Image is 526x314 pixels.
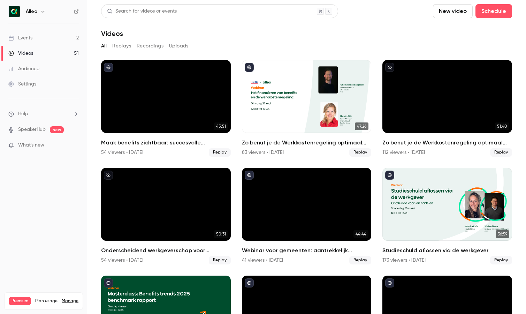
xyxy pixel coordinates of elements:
a: 36:59Studieschuld aflossen via de werkgever173 viewers • [DATE]Replay [382,168,512,264]
div: Videos [8,50,33,57]
div: Audience [8,65,39,72]
h6: Alleo [26,8,37,15]
span: 45:51 [214,122,228,130]
a: 45:51Maak benefits zichtbaar: succesvolle arbeidsvoorwaarden communicatie in de praktijk54 viewer... [101,60,231,157]
h2: Zo benut je de Werkkostenregeling optimaal voor benefits [242,139,372,147]
a: 44:44Webinar voor gemeenten: aantrekkelijk werkgeverschap voor de nieuwe generatie41 viewers • [D... [242,168,372,264]
button: unpublished [385,63,394,72]
section: Videos [101,4,512,310]
div: Events [8,35,32,42]
button: unpublished [104,171,113,180]
span: Replay [490,148,512,157]
div: 41 viewers • [DATE] [242,257,283,264]
h2: Studieschuld aflossen via de werkgever [382,246,512,255]
li: help-dropdown-opener [8,110,79,118]
span: Help [18,110,28,118]
button: All [101,40,107,52]
button: published [245,278,254,287]
button: published [245,63,254,72]
span: Replay [349,256,371,264]
button: published [385,278,394,287]
div: 173 viewers • [DATE] [382,257,426,264]
a: SpeakerHub [18,126,46,133]
span: Replay [490,256,512,264]
span: 47:26 [355,122,368,130]
div: 54 viewers • [DATE] [101,257,143,264]
button: published [104,278,113,287]
button: published [385,171,394,180]
span: 50:31 [214,230,228,238]
div: 112 viewers • [DATE] [382,149,425,156]
button: Schedule [475,4,512,18]
span: Replay [349,148,371,157]
li: Studieschuld aflossen via de werkgever [382,168,512,264]
button: Uploads [169,40,189,52]
a: 47:26Zo benut je de Werkkostenregeling optimaal voor benefits83 viewers • [DATE]Replay [242,60,372,157]
button: published [104,63,113,72]
button: Replays [112,40,131,52]
span: new [50,126,64,133]
button: New video [433,4,473,18]
span: 44:44 [353,230,368,238]
span: 51:40 [495,122,509,130]
div: 54 viewers • [DATE] [101,149,143,156]
a: 50:31Onderscheidend werkgeverschap voor operationeel personeel54 viewers • [DATE]Replay [101,168,231,264]
li: Webinar voor gemeenten: aantrekkelijk werkgeverschap voor de nieuwe generatie [242,168,372,264]
img: Alleo [9,6,20,17]
button: published [245,171,254,180]
iframe: Noticeable Trigger [70,142,79,149]
li: Onderscheidend werkgeverschap voor operationeel personeel [101,168,231,264]
span: Plan usage [35,298,58,304]
span: 36:59 [496,230,509,238]
h2: Zo benut je de Werkkostenregeling optimaal voor benefits [382,139,512,147]
span: Replay [209,148,231,157]
h2: Webinar voor gemeenten: aantrekkelijk werkgeverschap voor de nieuwe generatie [242,246,372,255]
li: Maak benefits zichtbaar: succesvolle arbeidsvoorwaarden communicatie in de praktijk [101,60,231,157]
h1: Videos [101,29,123,38]
li: Zo benut je de Werkkostenregeling optimaal voor benefits [242,60,372,157]
div: 83 viewers • [DATE] [242,149,284,156]
span: Replay [209,256,231,264]
div: Settings [8,81,36,88]
li: Zo benut je de Werkkostenregeling optimaal voor benefits [382,60,512,157]
span: What's new [18,142,44,149]
a: 51:40Zo benut je de Werkkostenregeling optimaal voor benefits112 viewers • [DATE]Replay [382,60,512,157]
button: Recordings [137,40,163,52]
span: Premium [9,297,31,305]
a: Manage [62,298,78,304]
h2: Onderscheidend werkgeverschap voor operationeel personeel [101,246,231,255]
div: Search for videos or events [107,8,177,15]
h2: Maak benefits zichtbaar: succesvolle arbeidsvoorwaarden communicatie in de praktijk [101,139,231,147]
